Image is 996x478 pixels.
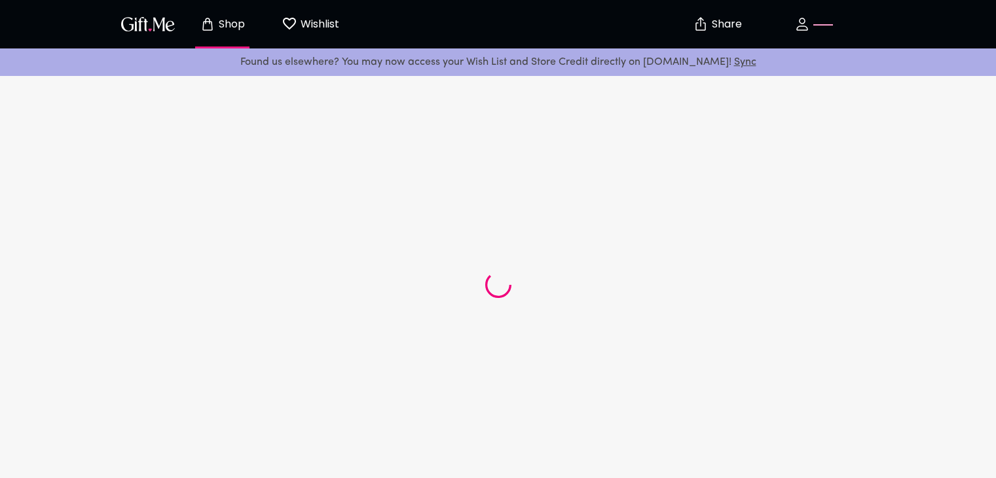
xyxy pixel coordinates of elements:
a: Sync [734,57,756,67]
img: GiftMe Logo [119,14,177,33]
button: GiftMe Logo [117,16,179,32]
button: Store page [187,3,259,45]
p: Wishlist [297,16,339,33]
button: Wishlist page [274,3,346,45]
p: Share [709,19,742,30]
img: secure [693,16,709,32]
p: Shop [215,19,245,30]
p: Found us elsewhere? You may now access your Wish List and Store Credit directly on [DOMAIN_NAME]! [10,54,986,71]
button: Share [695,1,741,47]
